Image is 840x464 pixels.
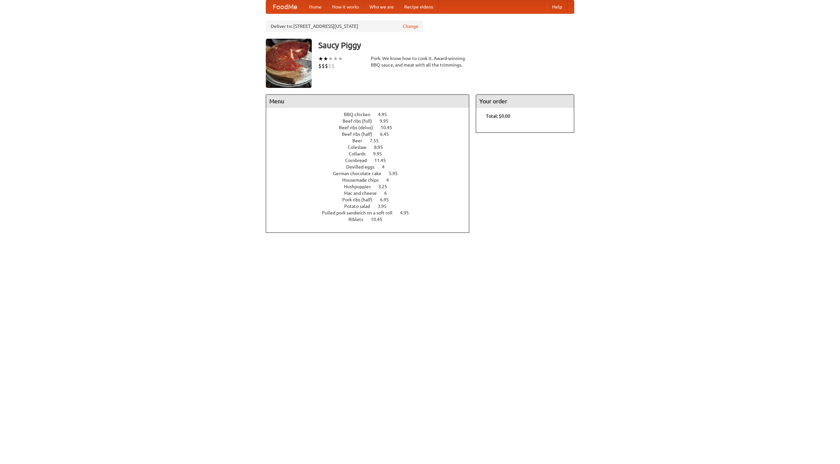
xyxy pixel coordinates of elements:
span: Devilled eggs [346,164,381,170]
span: 11.45 [374,158,392,163]
a: Help [547,0,567,13]
li: ★ [328,55,333,62]
a: Beer 7.55 [352,138,391,143]
a: BBQ chicken 4.95 [344,112,399,117]
a: Potato salad 3.95 [344,204,399,209]
a: Beef ribs (delux) 10.45 [339,125,404,130]
span: 10.45 [381,125,399,130]
h3: Saucy Piggy [318,39,574,52]
li: $ [322,62,325,70]
a: Beef ribs (half) 6.45 [342,131,401,137]
span: Beef ribs (delux) [339,125,380,130]
li: $ [328,62,331,70]
a: FoodMe [266,0,304,13]
div: Pork. We know how to cook it. Award-winning BBQ sauce, and meat with all the trimmings. [371,55,469,68]
a: Recipe videos [399,0,438,13]
span: 4.95 [378,112,393,117]
a: Beef ribs (full) 9.95 [343,118,401,124]
span: 8.95 [374,145,389,150]
a: Change [403,23,418,30]
span: 9.95 [380,118,395,124]
a: German chocolate cake 5.95 [333,171,410,176]
li: ★ [333,55,338,62]
li: ★ [338,55,343,62]
span: Housemade chips [342,177,385,183]
span: 4 [382,164,391,170]
span: 6.95 [380,197,395,202]
li: $ [318,62,322,70]
span: 4.95 [400,210,415,215]
span: Coleslaw [348,145,373,150]
span: 5.95 [389,171,404,176]
a: Coleslaw 8.95 [348,145,395,150]
li: $ [331,62,335,70]
a: Home [304,0,327,13]
a: How it works [327,0,364,13]
span: 7.55 [370,138,385,143]
a: Pork ribs (half) 6.95 [342,197,401,202]
span: 3.25 [378,184,394,189]
div: Deliver to: [STREET_ADDRESS][US_STATE] [266,20,423,32]
li: ★ [323,55,328,62]
a: Collards 9.95 [349,151,394,156]
a: Housemade chips 4 [342,177,401,183]
span: Beef ribs (full) [343,118,379,124]
span: German chocolate cake [333,171,388,176]
span: 9.95 [373,151,388,156]
h4: Your order [476,95,574,108]
h4: Menu [266,95,469,108]
span: 3.95 [378,204,393,209]
span: Potato salad [344,204,377,209]
a: Hushpuppies 3.25 [344,184,399,189]
b: Total: $0.00 [486,113,510,119]
a: Riblets 10.45 [348,217,394,222]
span: Beer [352,138,369,143]
span: Cornbread [345,158,373,163]
span: 6 [384,191,393,196]
span: BBQ chicken [344,112,377,117]
a: Who we are [364,0,399,13]
img: angular.jpg [266,39,312,88]
span: 4 [386,177,395,183]
span: Collards [349,151,372,156]
a: Mac and cheese 6 [344,191,399,196]
li: ★ [318,55,323,62]
span: Beef ribs (half) [342,131,379,137]
a: Cornbread 11.45 [345,158,398,163]
span: 10.45 [371,217,389,222]
span: Pork ribs (half) [342,197,379,202]
span: Riblets [348,217,370,222]
li: $ [325,62,328,70]
span: 6.45 [380,131,395,137]
a: Devilled eggs 4 [346,164,397,170]
span: Hushpuppies [344,184,377,189]
span: Pulled pork sandwich on a soft roll [322,210,399,215]
span: Mac and cheese [344,191,383,196]
a: Pulled pork sandwich on a soft roll 4.95 [322,210,421,215]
